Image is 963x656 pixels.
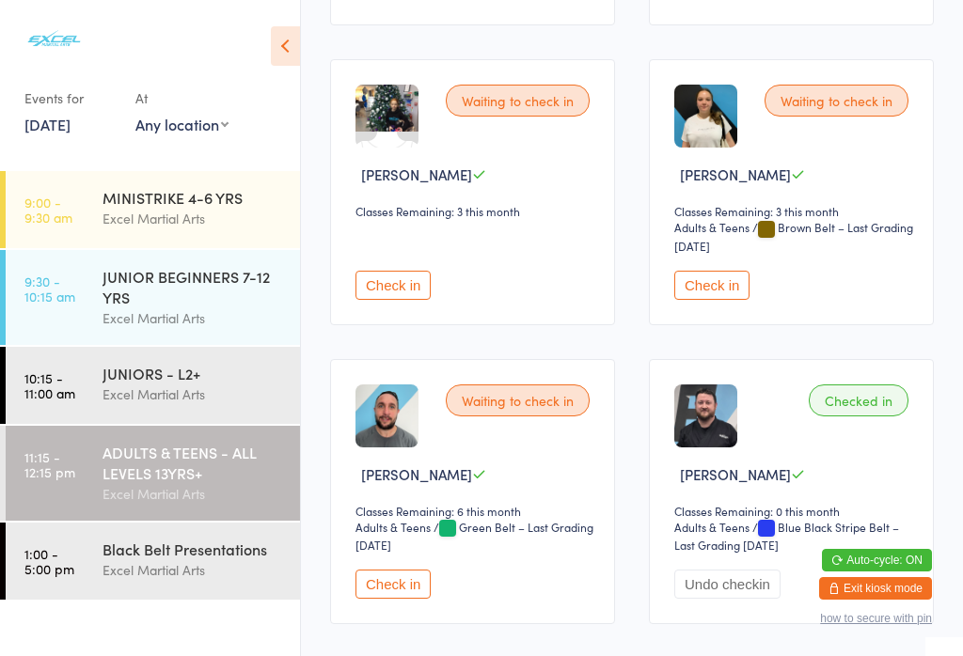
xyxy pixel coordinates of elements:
div: Any location [135,114,229,134]
div: Checked in [809,384,908,416]
span: / Brown Belt – Last Grading [DATE] [674,219,913,253]
a: 9:00 -9:30 amMINISTRIKE 4-6 YRSExcel Martial Arts [6,171,300,248]
div: Excel Martial Arts [103,307,284,329]
div: Adults & Teens [674,519,750,535]
div: Events for [24,83,117,114]
div: Waiting to check in [446,384,590,416]
span: [PERSON_NAME] [680,464,791,484]
div: Classes Remaining: 6 this month [355,503,595,519]
div: Waiting to check in [446,85,590,117]
div: Classes Remaining: 0 this month [674,503,914,519]
a: 10:15 -11:00 amJUNIORS - L2+Excel Martial Arts [6,347,300,424]
div: Excel Martial Arts [103,208,284,229]
div: Adults & Teens [674,219,750,235]
time: 1:00 - 5:00 pm [24,546,74,576]
time: 11:15 - 12:15 pm [24,449,75,479]
a: 9:30 -10:15 amJUNIOR BEGINNERS 7-12 YRSExcel Martial Arts [6,250,300,345]
div: JUNIORS - L2+ [103,363,284,383]
span: [PERSON_NAME] [361,164,472,184]
span: / Blue Black Stripe Belt – Last Grading [DATE] [674,519,899,553]
time: 9:00 - 9:30 am [24,195,72,225]
img: Excel Martial Arts [19,14,89,64]
a: [DATE] [24,114,71,134]
time: 10:15 - 11:00 am [24,370,75,400]
div: Adults & Teens [355,519,431,535]
button: Check in [674,271,750,300]
div: Classes Remaining: 3 this month [355,203,595,219]
div: Excel Martial Arts [103,383,284,405]
button: Check in [355,271,431,300]
img: image1667333716.png [674,85,737,148]
span: [PERSON_NAME] [680,164,791,184]
img: image1730550410.png [355,384,418,447]
div: Waiting to check in [765,85,908,117]
button: Undo checkin [674,570,781,599]
a: 11:15 -12:15 pmADULTS & TEENS - ALL LEVELS 13YRS+Excel Martial Arts [6,426,300,521]
button: how to secure with pin [820,612,932,625]
button: Exit kiosk mode [819,577,932,600]
time: 9:30 - 10:15 am [24,273,75,304]
div: Excel Martial Arts [103,483,284,505]
div: JUNIOR BEGINNERS 7-12 YRS [103,266,284,307]
div: ADULTS & TEENS - ALL LEVELS 13YRS+ [103,442,284,483]
button: Auto-cycle: ON [822,549,932,571]
div: MINISTRIKE 4-6 YRS [103,187,284,208]
button: Check in [355,570,431,599]
div: Black Belt Presentations [103,539,284,559]
a: 1:00 -5:00 pmBlack Belt PresentationsExcel Martial Arts [6,523,300,600]
img: image1607011803.png [355,85,418,132]
img: image1738941159.png [674,384,737,447]
span: / Green Belt – Last Grading [DATE] [355,519,593,553]
div: At [135,83,229,114]
div: Classes Remaining: 3 this month [674,203,914,219]
div: Excel Martial Arts [103,559,284,581]
span: [PERSON_NAME] [361,464,472,484]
